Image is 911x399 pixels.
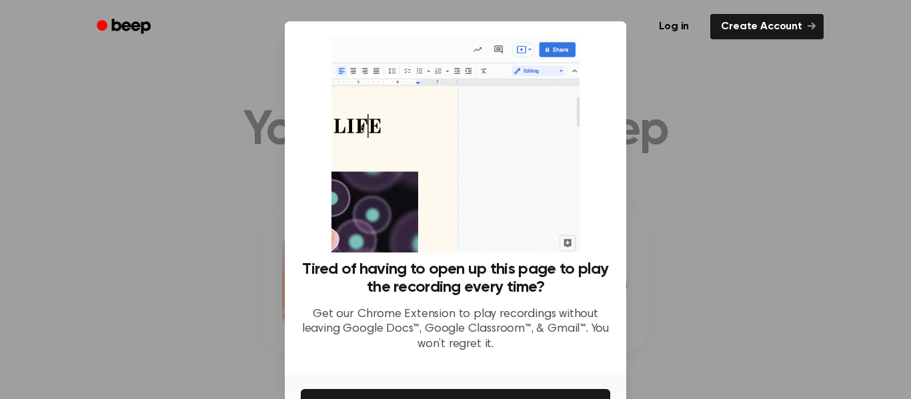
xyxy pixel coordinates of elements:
[301,307,610,352] p: Get our Chrome Extension to play recordings without leaving Google Docs™, Google Classroom™, & Gm...
[646,11,702,42] a: Log in
[301,260,610,296] h3: Tired of having to open up this page to play the recording every time?
[87,14,163,40] a: Beep
[710,14,824,39] a: Create Account
[331,37,579,252] img: Beep extension in action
